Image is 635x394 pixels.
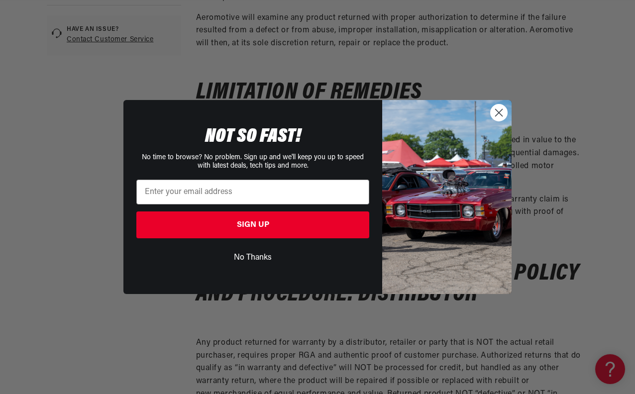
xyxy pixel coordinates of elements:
span: No time to browse? No problem. Sign up and we'll keep you up to speed with latest deals, tech tip... [142,154,364,170]
button: SIGN UP [136,211,369,238]
span: NOT SO FAST! [205,127,301,147]
input: Enter your email address [136,180,369,204]
img: 85cdd541-2605-488b-b08c-a5ee7b438a35.jpeg [382,100,512,294]
button: No Thanks [136,248,369,267]
button: Close dialog [490,104,508,121]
